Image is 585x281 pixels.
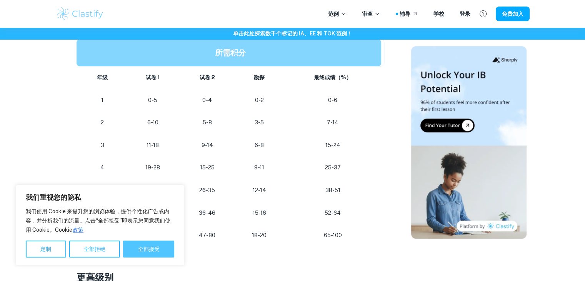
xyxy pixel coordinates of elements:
[325,187,340,193] font: 38-51
[502,11,523,17] font: 免费加入
[253,187,266,193] font: 12-14
[26,208,170,233] font: 我们使用 Cookie 来提升您的浏览体验，提供个性化广告或内容，并分析我们的流量。点击“全部接受”即表示您同意我们使用 Cookie。Cookie
[100,164,104,171] font: 4
[202,142,213,148] font: 9-14
[101,119,104,125] font: 2
[324,232,342,238] font: 65-100
[255,97,264,103] font: 0-2
[72,226,84,233] a: Cookie Policy
[199,210,215,216] font: 36-46
[325,142,340,148] font: 15-24
[101,97,103,103] font: 1
[253,210,266,216] font: 15-16
[26,193,81,201] font: 我们重视您的隐私
[328,11,339,17] font: 范例
[26,241,66,258] button: 定制
[433,10,444,18] a: 学校
[477,7,490,20] button: 帮助和反馈
[85,226,86,233] a: Cookie 政策
[254,74,265,80] font: 勘探
[215,48,246,57] font: 所需积分
[282,30,347,37] font: 标记的 IA、EE 和 TOK 范例
[362,11,373,17] font: 审查
[15,185,185,266] div: 我们重视您的隐私
[233,30,282,37] font: 单击此处探索数千个
[138,246,160,252] font: 全部接受
[147,142,159,148] font: 11-18
[202,97,212,103] font: 0-4
[101,142,104,148] font: 3
[199,232,215,238] font: 47-80
[200,164,215,171] font: 15-25
[400,10,418,18] a: 辅导
[460,11,470,17] font: 登录
[254,164,264,171] font: 9-11
[146,74,160,80] font: 试卷 1
[148,97,157,103] font: 0-5
[400,11,410,17] font: 辅导
[347,30,352,37] font: ！
[123,241,174,258] button: 全部接受
[97,74,108,80] font: 年级
[69,241,120,258] button: 全部拒绝
[255,119,264,125] font: 3-5
[40,246,51,252] font: 定制
[84,246,105,252] font: 全部拒绝
[56,6,105,22] img: Clastify 徽标
[327,119,338,125] font: 7-14
[145,164,160,171] font: 19-28
[328,97,337,103] font: 0-6
[433,11,444,17] font: 学校
[496,7,530,21] button: 免费加入
[73,227,83,233] font: 政策
[199,187,215,193] font: 26-35
[314,74,352,80] font: 最终成绩（%）
[147,119,158,125] font: 6-10
[325,164,341,171] font: 25-37
[460,10,470,18] a: 登录
[203,119,212,125] font: 5-8
[411,46,527,239] img: 缩略图
[325,210,341,216] font: 52-64
[252,232,267,238] font: 18-20
[200,74,215,80] font: 试卷 2
[255,142,264,148] font: 6-8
